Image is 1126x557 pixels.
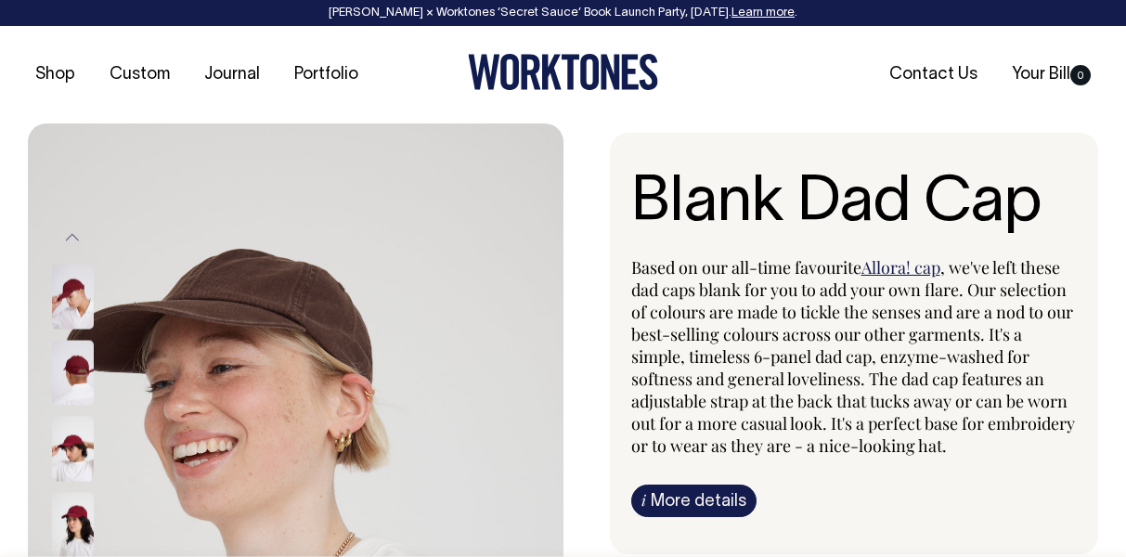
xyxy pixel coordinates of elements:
img: burgundy [52,341,94,406]
a: iMore details [631,485,757,517]
a: Custom [102,59,177,90]
a: Allora! cap [861,256,940,278]
img: burgundy [52,417,94,482]
span: , we've left these dad caps blank for you to add your own flare. Our selection of colours are mad... [631,256,1075,457]
a: Contact Us [882,59,985,90]
a: Shop [28,59,83,90]
a: Journal [197,59,267,90]
span: 0 [1070,65,1091,85]
span: i [641,490,646,510]
img: burgundy [52,265,94,330]
a: Learn more [731,7,795,19]
div: [PERSON_NAME] × Worktones ‘Secret Sauce’ Book Launch Party, [DATE]. . [19,6,1107,19]
button: Previous [58,217,86,259]
span: Based on our all-time favourite [631,256,861,278]
h1: Blank Dad Cap [631,170,1078,240]
a: Your Bill0 [1004,59,1098,90]
a: Portfolio [287,59,366,90]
